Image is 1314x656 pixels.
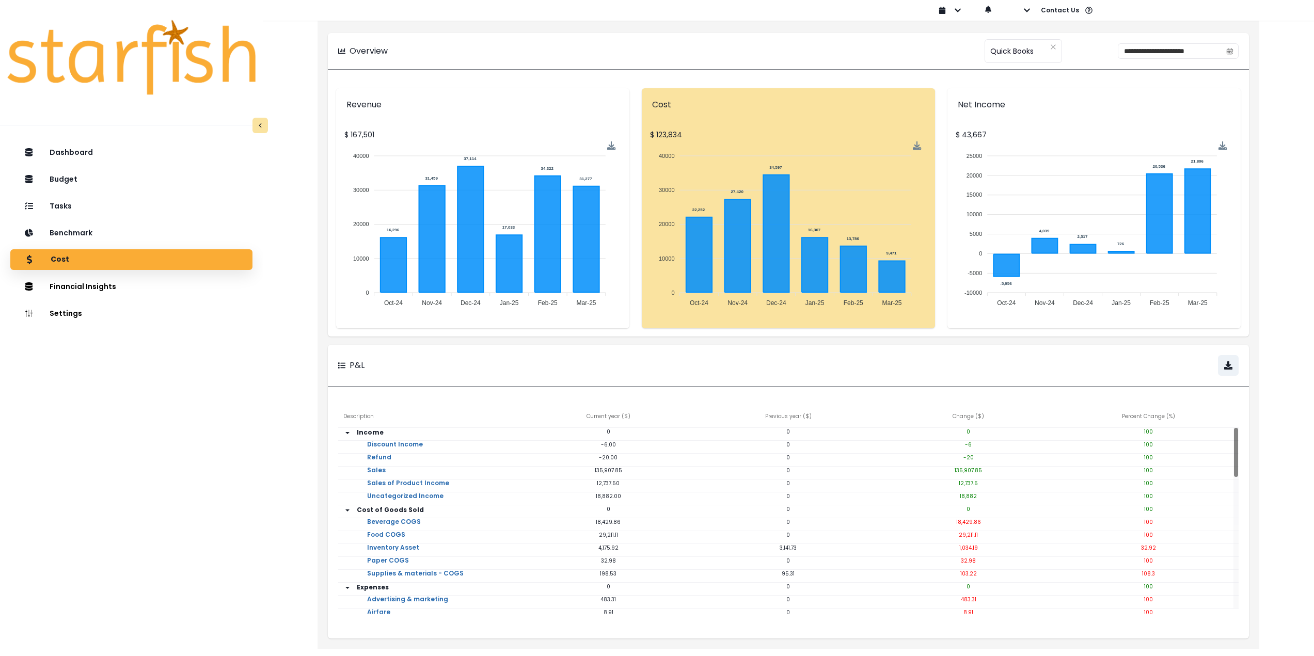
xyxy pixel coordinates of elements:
[518,505,699,513] p: 0
[1058,428,1239,436] p: 100
[659,153,675,159] tspan: 40000
[10,276,252,297] button: Financial Insights
[699,570,879,578] p: 95.31
[359,441,431,461] a: Discount Income
[967,191,983,198] tspan: 15000
[10,249,252,270] button: Cost
[359,492,452,513] a: Uncategorized Income
[353,187,369,193] tspan: 30000
[1035,299,1055,307] tspan: Nov-24
[878,518,1058,526] p: 18,429.86
[878,441,1058,449] p: -6
[805,299,825,307] tspan: Jan-25
[878,596,1058,603] p: 483.31
[970,231,982,237] tspan: 5000
[766,299,786,307] tspan: Dec-24
[964,290,982,296] tspan: -10000
[359,544,428,565] a: Inventory Asset
[878,583,1058,590] p: 0
[878,544,1058,552] p: 1,034.19
[878,570,1058,578] p: 103.22
[699,544,879,552] p: 3,141.73
[384,299,403,307] tspan: Oct-24
[967,172,983,179] tspan: 20000
[1058,557,1239,565] p: 100
[844,299,863,307] tspan: Feb-25
[1050,42,1056,52] button: Clear
[968,270,982,276] tspan: -5000
[353,153,369,159] tspan: 40000
[699,467,879,474] p: 0
[997,299,1016,307] tspan: Oct-24
[353,221,369,227] tspan: 20000
[10,222,252,243] button: Benchmark
[50,229,92,237] p: Benchmark
[10,303,252,324] button: Settings
[699,557,879,565] p: 0
[518,454,699,461] p: -20.00
[1058,609,1239,616] p: 100
[518,531,699,539] p: 29,211.11
[1058,518,1239,526] p: 100
[699,454,879,461] p: 0
[518,492,699,500] p: 18,882.00
[1058,479,1239,487] p: 100
[353,255,369,262] tspan: 10000
[343,584,352,592] span: arrow down
[350,359,365,372] p: P&L
[878,492,1058,500] p: 18,882
[338,407,518,428] div: Description
[518,479,699,487] p: 12,737.50
[10,142,252,163] button: Dashboard
[518,609,699,616] p: 8.91
[576,299,596,307] tspan: Mar-25
[607,141,616,150] div: Menu
[51,255,69,264] p: Cost
[518,596,699,603] p: 483.31
[518,570,699,578] p: 198.53
[10,169,252,189] button: Budget
[913,141,922,150] div: Menu
[878,505,1058,513] p: 0
[50,148,93,157] p: Dashboard
[343,506,352,515] span: arrow down
[1073,299,1093,307] tspan: Dec-24
[344,130,621,140] p: $ 167,501
[699,407,879,428] div: Previous year ( $ )
[727,299,748,307] tspan: Nov-24
[518,583,699,590] p: 0
[967,211,983,217] tspan: 10000
[1058,492,1239,500] p: 100
[878,407,1058,428] div: Change ( $ )
[699,609,879,616] p: 0
[343,429,352,437] svg: arrow down
[538,299,558,307] tspan: Feb-25
[990,40,1034,62] span: Quick Books
[350,45,388,57] p: Overview
[461,299,481,307] tspan: Dec-24
[659,187,675,193] tspan: 30000
[1058,544,1239,552] p: 32.92
[878,557,1058,565] p: 32.98
[882,299,901,307] tspan: Mar-25
[518,428,699,436] p: 0
[878,467,1058,474] p: 135,907.85
[518,544,699,552] p: 4,175.92
[1218,141,1227,150] div: Menu
[1150,299,1169,307] tspan: Feb-25
[346,99,619,111] p: Revenue
[699,505,879,513] p: 0
[979,250,982,257] tspan: 0
[699,583,879,590] p: 0
[1058,454,1239,461] p: 100
[1218,141,1227,150] img: Download Net-Income
[518,557,699,565] p: 32.98
[699,531,879,539] p: 0
[878,479,1058,487] p: 12,737.5
[878,531,1058,539] p: 29,211.11
[359,479,457,500] a: Sales of Product Income
[518,407,699,428] div: Current year ( $ )
[958,99,1230,111] p: Net Income
[652,99,925,111] p: Cost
